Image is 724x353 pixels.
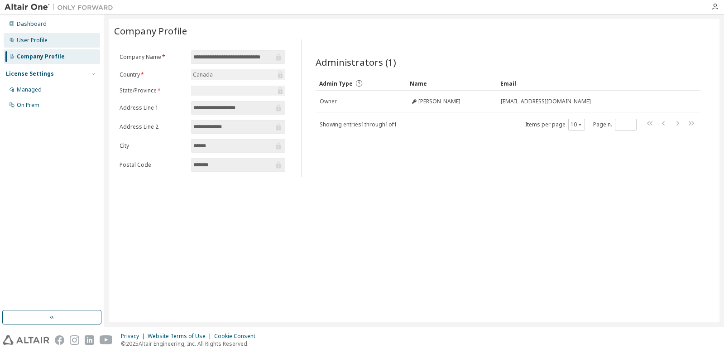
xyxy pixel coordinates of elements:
div: Name [410,76,493,91]
img: linkedin.svg [85,335,94,345]
div: Managed [17,86,42,93]
label: Address Line 1 [120,104,186,111]
span: [PERSON_NAME] [418,98,460,105]
div: On Prem [17,102,39,109]
label: State/Province [120,87,186,94]
span: [EMAIL_ADDRESS][DOMAIN_NAME] [501,98,591,105]
div: Canada [192,70,214,80]
div: Website Terms of Use [148,333,214,340]
span: Company Profile [114,24,187,37]
div: Cookie Consent [214,333,261,340]
label: City [120,142,186,150]
button: 10 [571,121,583,128]
div: Email [500,76,675,91]
label: Country [120,71,186,78]
span: Administrators (1) [316,56,396,68]
label: Postal Code [120,161,186,169]
span: Items per page [525,119,585,131]
img: facebook.svg [55,335,64,345]
span: Admin Type [319,80,353,87]
img: Altair One [5,3,118,12]
span: Owner [320,98,337,105]
div: Company Profile [17,53,65,60]
div: Privacy [121,333,148,340]
img: altair_logo.svg [3,335,49,345]
label: Address Line 2 [120,123,186,131]
span: Showing entries 1 through 1 of 1 [320,121,397,128]
div: Dashboard [17,20,47,28]
label: Company Name [120,53,186,61]
img: youtube.svg [100,335,113,345]
p: © 2025 Altair Engineering, Inc. All Rights Reserved. [121,340,261,348]
img: instagram.svg [70,335,79,345]
div: Canada [191,69,285,80]
span: Page n. [593,119,637,131]
div: License Settings [6,70,54,77]
div: User Profile [17,37,48,44]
